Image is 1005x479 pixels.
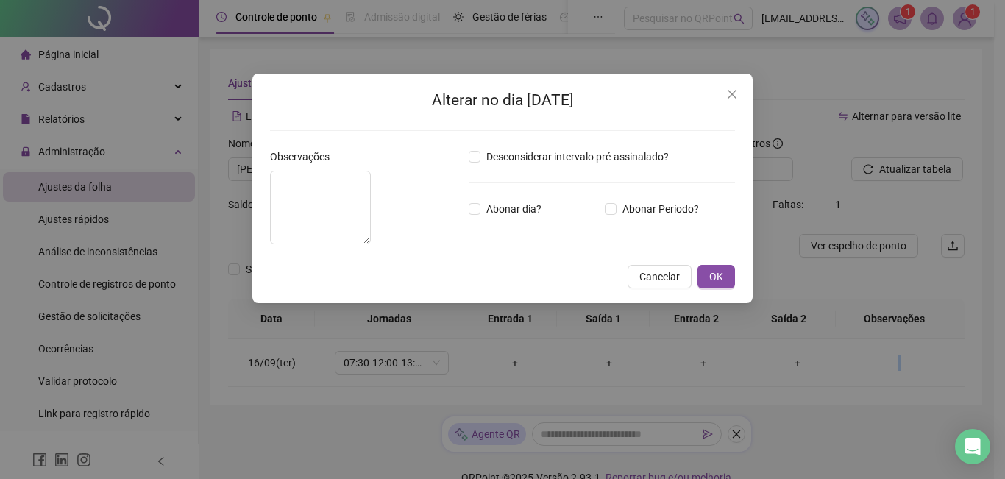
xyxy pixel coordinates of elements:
[697,265,735,288] button: OK
[270,88,735,113] h2: Alterar no dia [DATE]
[955,429,990,464] div: Open Intercom Messenger
[480,201,547,217] span: Abonar dia?
[726,88,738,100] span: close
[709,269,723,285] span: OK
[480,149,675,165] span: Desconsiderar intervalo pré-assinalado?
[720,82,744,106] button: Close
[628,265,692,288] button: Cancelar
[270,149,339,165] label: Observações
[639,269,680,285] span: Cancelar
[617,201,705,217] span: Abonar Período?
